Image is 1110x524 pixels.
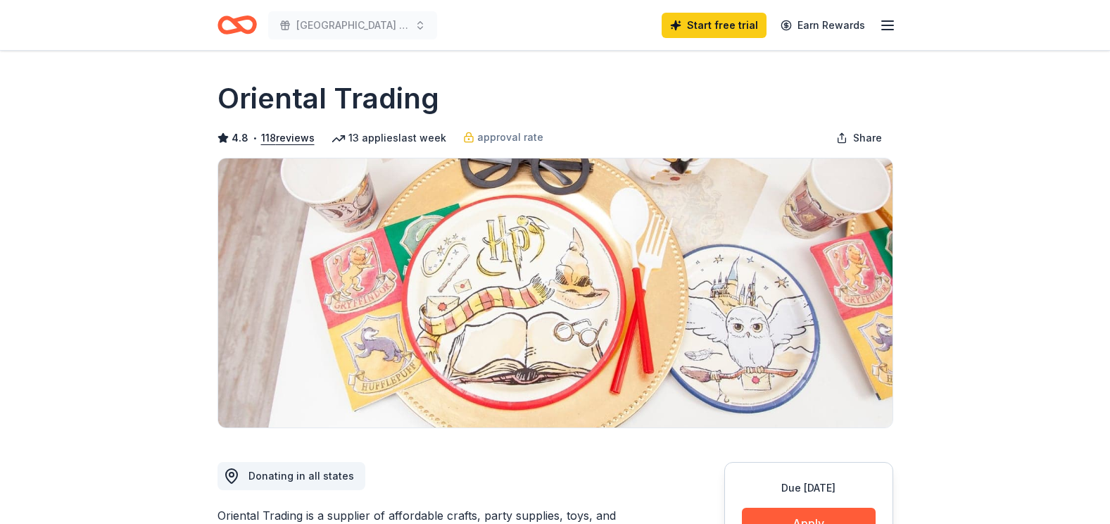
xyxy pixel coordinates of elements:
[248,470,354,482] span: Donating in all states
[252,132,257,144] span: •
[742,480,876,497] div: Due [DATE]
[217,8,257,42] a: Home
[217,79,439,118] h1: Oriental Trading
[296,17,409,34] span: [GEOGRAPHIC_DATA] Holiday Luau
[662,13,767,38] a: Start free trial
[232,130,248,146] span: 4.8
[463,129,543,146] a: approval rate
[772,13,874,38] a: Earn Rewards
[477,129,543,146] span: approval rate
[332,130,446,146] div: 13 applies last week
[825,124,893,152] button: Share
[268,11,437,39] button: [GEOGRAPHIC_DATA] Holiday Luau
[853,130,882,146] span: Share
[261,130,315,146] button: 118reviews
[218,158,893,428] img: Image for Oriental Trading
